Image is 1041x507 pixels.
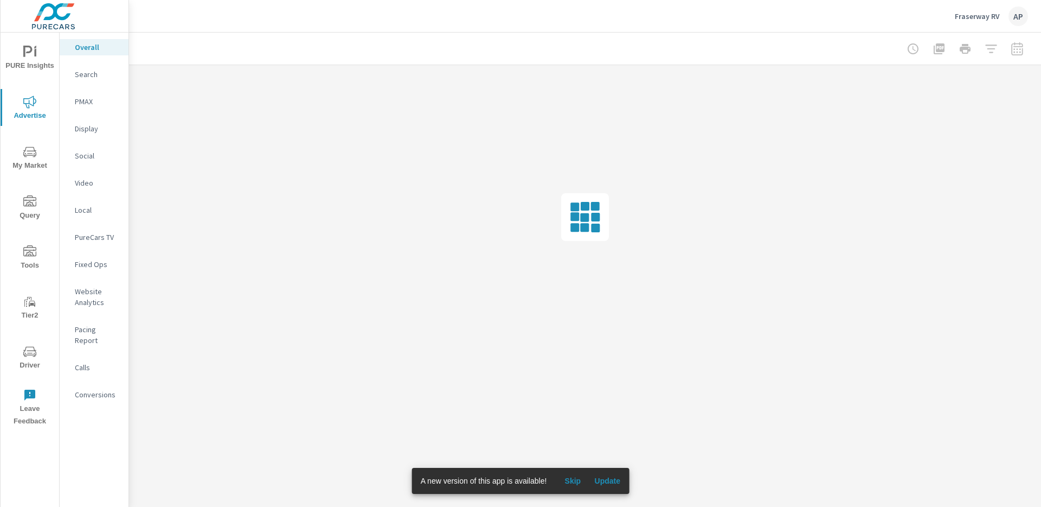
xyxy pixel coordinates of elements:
[75,42,120,53] p: Overall
[60,283,128,310] div: Website Analytics
[75,69,120,80] p: Search
[1,33,59,432] div: nav menu
[75,324,120,346] p: Pacing Report
[4,96,56,122] span: Advertise
[75,259,120,270] p: Fixed Ops
[4,46,56,72] span: PURE Insights
[4,245,56,272] span: Tools
[1008,7,1028,26] div: AP
[555,472,590,490] button: Skip
[60,229,128,245] div: PureCars TV
[60,321,128,348] div: Pacing Report
[421,477,547,485] span: A new version of this app is available!
[4,345,56,372] span: Driver
[75,232,120,243] p: PureCars TV
[75,150,120,161] p: Social
[75,286,120,308] p: Website Analytics
[75,389,120,400] p: Conversions
[4,295,56,322] span: Tier2
[4,195,56,222] span: Query
[4,145,56,172] span: My Market
[75,96,120,107] p: PMAX
[60,256,128,272] div: Fixed Ops
[560,476,586,486] span: Skip
[60,202,128,218] div: Local
[75,178,120,188] p: Video
[75,362,120,373] p: Calls
[955,11,1000,21] p: Fraserway RV
[594,476,620,486] span: Update
[60,121,128,137] div: Display
[60,148,128,164] div: Social
[60,66,128,83] div: Search
[590,472,625,490] button: Update
[60,386,128,403] div: Conversions
[4,389,56,428] span: Leave Feedback
[60,93,128,110] div: PMAX
[60,359,128,376] div: Calls
[60,39,128,55] div: Overall
[75,205,120,216] p: Local
[75,123,120,134] p: Display
[60,175,128,191] div: Video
